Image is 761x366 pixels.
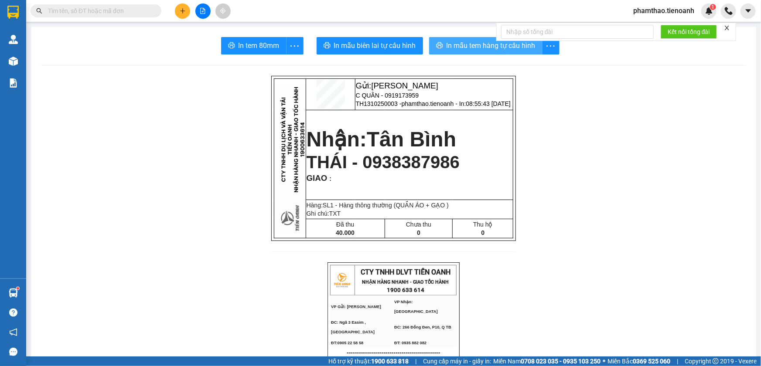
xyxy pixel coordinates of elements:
sup: 1 [710,4,716,10]
strong: 0708 023 035 - 0935 103 250 [521,358,601,365]
img: warehouse-icon [9,35,18,44]
span: Gửi: [356,81,438,90]
span: Thu hộ [102,33,124,40]
span: ⚪️ [603,359,605,363]
span: 0 [417,229,420,236]
img: logo-vxr [7,6,19,19]
button: more [286,37,304,54]
span: Cung cấp máy in - giấy in: [423,356,491,366]
span: caret-down [744,7,752,15]
span: VP Gửi: [PERSON_NAME] [331,305,381,309]
img: warehouse-icon [9,57,18,66]
img: logo [331,269,353,291]
span: ---------------------------------------------- [347,349,440,356]
span: ĐT:0905 22 58 58 [331,341,363,345]
span: ĐC: 266 Đồng Đen, P10, Q TB [394,325,451,329]
span: ĐC: Ngã 3 Easim ,[GEOGRAPHIC_DATA] [331,320,375,334]
span: [PERSON_NAME] [371,81,438,90]
span: more [543,41,559,51]
button: Kết nối tổng đài [661,25,717,39]
span: CTY TNHH DLVT TIẾN OANH [361,268,450,276]
span: 08:55:43 [DATE] [466,100,511,107]
span: copyright [713,358,719,364]
span: | [415,356,416,366]
span: C QUÂN - 0919173959 [356,92,419,99]
button: file-add [195,3,211,19]
span: Hàng:SL [307,202,449,209]
span: PB TIẾN OANH [43,20,92,28]
span: question-circle [9,308,17,317]
span: phamthao.tienoanh [626,5,701,16]
button: printerIn tem 80mm [221,37,287,54]
span: Thu hộ [473,221,493,228]
span: phamthao.tienoanh - In: [402,100,511,107]
input: Nhập số tổng đài [501,25,654,39]
span: file-add [200,8,206,14]
span: In tem 80mm [239,40,280,51]
button: caret-down [741,3,756,19]
button: aim [215,3,231,19]
input: Tìm tên, số ĐT hoặc mã đơn [48,6,151,16]
span: Miền Nam [493,356,601,366]
span: 0 [481,229,485,236]
img: warehouse-icon [9,288,18,298]
span: VP Nhận: [GEOGRAPHIC_DATA] [394,300,438,314]
span: notification [9,328,17,336]
strong: 0369 525 060 [633,358,670,365]
span: close [724,25,730,31]
span: Đã thu [29,33,50,40]
span: search [36,8,42,14]
span: Đã thu [336,221,354,228]
strong: 1900 633 614 [387,287,424,293]
span: Ghi chú: [307,210,341,217]
span: 1 [711,4,714,10]
span: more [287,41,303,51]
button: printerIn mẫu tem hàng tự cấu hình [429,37,543,54]
span: plus [180,8,186,14]
span: 40.000 [336,229,355,236]
span: printer [228,42,235,50]
span: 1 - Hàng thông thường (QUẦN ÁO + GẠO ) [330,202,449,209]
button: more [542,37,560,54]
img: solution-icon [9,78,18,88]
span: In mẫu biên lai tự cấu hình [334,40,416,51]
span: Tân Bình [367,128,456,151]
span: Ghi chú: [17,20,92,28]
span: 0 [111,42,115,49]
span: printer [324,42,331,50]
span: THÁI - 0938387986 [307,152,460,172]
strong: Nhận: [307,128,457,151]
span: Kết nối tổng đài [668,27,710,37]
span: message [9,348,17,356]
span: Miền Bắc [607,356,670,366]
span: Chưa thu [65,33,94,40]
sup: 1 [17,287,19,290]
img: phone-icon [725,7,733,15]
span: : [327,175,331,182]
button: plus [175,3,190,19]
span: TXT [329,210,341,217]
span: | [677,356,678,366]
span: In mẫu tem hàng tự cấu hình [447,40,536,51]
span: ĐT: 0935 882 082 [394,341,427,345]
span: Hỗ trợ kỹ thuật: [328,356,409,366]
span: GIAO [307,173,328,183]
button: printerIn mẫu biên lai tự cấu hình [317,37,423,54]
span: Chưa thu [406,221,431,228]
span: printer [436,42,443,50]
span: 0 [78,42,82,49]
span: TH1310250003 - [356,100,511,107]
strong: NHẬN HÀNG NHANH - GIAO TỐC HÀNH [362,279,449,285]
span: 30.000 [29,42,50,49]
img: icon-new-feature [705,7,713,15]
span: aim [220,8,226,14]
strong: 1900 633 818 [371,358,409,365]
